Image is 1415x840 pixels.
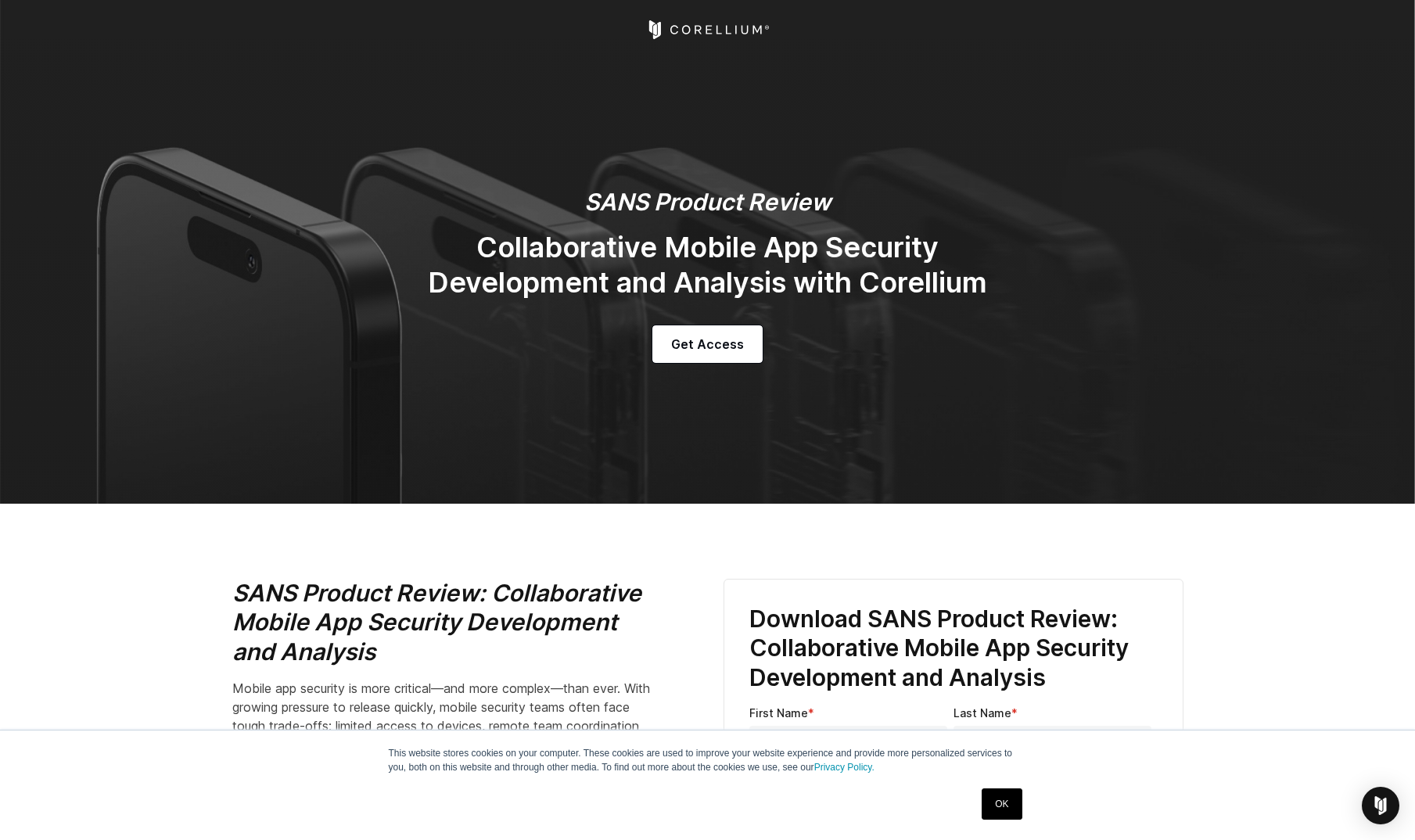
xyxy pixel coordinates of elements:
[749,605,1158,693] h3: Download SANS Product Review: Collaborative Mobile App Security Development and Analysis
[982,788,1022,820] a: OK
[671,335,744,354] span: Get Access
[1362,787,1399,824] div: Open Intercom Messenger
[584,188,831,216] em: SANS Product Review
[389,746,1027,774] p: This website stores cookies on your computer. These cookies are used to improve your website expe...
[645,20,770,39] a: Corellium Home
[652,325,763,363] a: Get Access
[749,706,808,720] span: First Name
[395,230,1021,300] h2: Collaborative Mobile App Security Development and Analysis with Corellium
[232,579,641,666] i: SANS Product Review: Collaborative Mobile App Security Development and Analysis
[814,762,874,773] a: Privacy Policy.
[954,706,1011,720] span: Last Name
